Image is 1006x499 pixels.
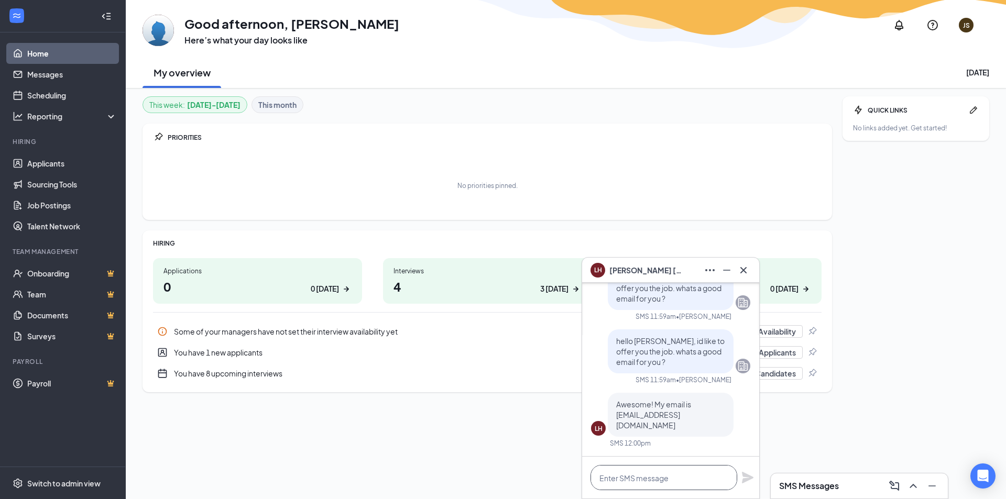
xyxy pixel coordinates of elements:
[184,15,399,32] h1: Good afternoon, [PERSON_NAME]
[187,99,240,110] b: [DATE] - [DATE]
[807,326,817,337] svg: Pin
[13,478,23,489] svg: Settings
[457,181,518,190] div: No priorities pinned.
[737,296,749,309] svg: Company
[885,478,902,494] button: ComposeMessage
[540,283,568,294] div: 3 [DATE]
[904,478,921,494] button: ChevronUp
[163,278,352,295] h1: 0
[868,106,964,115] div: QUICK LINKS
[779,480,839,492] h3: SMS Messages
[153,132,163,142] svg: Pin
[27,174,117,195] a: Sourcing Tools
[154,66,211,79] h2: My overview
[153,321,822,342] a: InfoSome of your managers have not set their interview availability yetSet AvailabilityPin
[721,367,803,380] button: Review Candidates
[923,478,939,494] button: Minimize
[27,216,117,237] a: Talent Network
[770,283,799,294] div: 0 [DATE]
[174,347,701,358] div: You have 1 new applicants
[738,325,803,338] button: Set Availability
[27,111,117,121] div: Reporting
[807,347,817,358] svg: Pin
[676,312,731,321] span: • [PERSON_NAME]
[27,305,117,326] a: DocumentsCrown
[13,111,23,121] svg: Analysis
[853,124,979,132] div: No links added yet. Get started!
[153,321,822,342] div: Some of your managers have not set their interview availability yet
[27,284,117,305] a: TeamCrown
[609,264,683,276] span: [PERSON_NAME] [PERSON_NAME]
[720,264,733,276] svg: Minimize
[701,262,717,279] button: Ellipses
[27,195,117,216] a: Job Postings
[157,326,168,337] svg: Info
[393,278,582,295] h1: 4
[676,375,731,384] span: • [PERSON_NAME]
[571,284,581,294] svg: ArrowRight
[168,133,822,142] div: PRIORITIES
[393,267,582,275] div: Interviews
[853,105,863,115] svg: Bolt
[636,312,676,321] div: SMS 11:59am
[616,273,725,303] span: hello [PERSON_NAME], id like to offer you the job. whats a good email for you ?
[163,267,352,275] div: Applications
[616,336,725,367] span: hello [PERSON_NAME], id like to offer you the job. whats a good email for you ?
[610,439,651,448] div: SMS 12:00pm
[636,375,676,384] div: SMS 11:59am
[970,463,996,489] div: Open Intercom Messenger
[893,19,905,31] svg: Notifications
[341,284,352,294] svg: ArrowRight
[13,137,115,146] div: Hiring
[963,21,970,30] div: JS
[737,360,749,372] svg: Company
[101,11,112,21] svg: Collapse
[27,153,117,174] a: Applicants
[27,478,101,489] div: Switch to admin view
[968,105,979,115] svg: Pen
[888,480,901,492] svg: ComposeMessage
[27,85,117,106] a: Scheduling
[704,264,716,276] svg: Ellipses
[153,363,822,384] a: CalendarNewYou have 8 upcoming interviewsReview CandidatesPin
[157,347,168,358] svg: UserEntity
[801,284,811,294] svg: ArrowRight
[153,342,822,363] a: UserEntityYou have 1 new applicantsReview New ApplicantsPin
[27,373,117,394] a: PayrollCrown
[595,424,603,433] div: LH
[258,99,297,110] b: This month
[383,258,592,304] a: Interviews43 [DATE]ArrowRight
[27,263,117,284] a: OnboardingCrown
[153,258,362,304] a: Applications00 [DATE]ArrowRight
[174,368,715,379] div: You have 8 upcoming interviews
[174,326,731,337] div: Some of your managers have not set their interview availability yet
[741,471,754,484] svg: Plane
[616,400,691,430] span: Awesome! My email is [EMAIL_ADDRESS][DOMAIN_NAME]
[12,10,22,21] svg: WorkstreamLogo
[966,67,989,77] div: [DATE]
[149,99,240,110] div: This week :
[737,264,750,276] svg: Cross
[907,480,920,492] svg: ChevronUp
[926,480,938,492] svg: Minimize
[27,326,117,347] a: SurveysCrown
[153,342,822,363] div: You have 1 new applicants
[311,283,339,294] div: 0 [DATE]
[27,64,117,85] a: Messages
[27,43,117,64] a: Home
[157,368,168,379] svg: CalendarNew
[926,19,939,31] svg: QuestionInfo
[717,262,734,279] button: Minimize
[734,262,751,279] button: Cross
[807,368,817,379] svg: Pin
[153,363,822,384] div: You have 8 upcoming interviews
[184,35,399,46] h3: Here’s what your day looks like
[143,15,174,46] img: Justin Spencer
[13,357,115,366] div: Payroll
[153,239,822,248] div: HIRING
[13,247,115,256] div: Team Management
